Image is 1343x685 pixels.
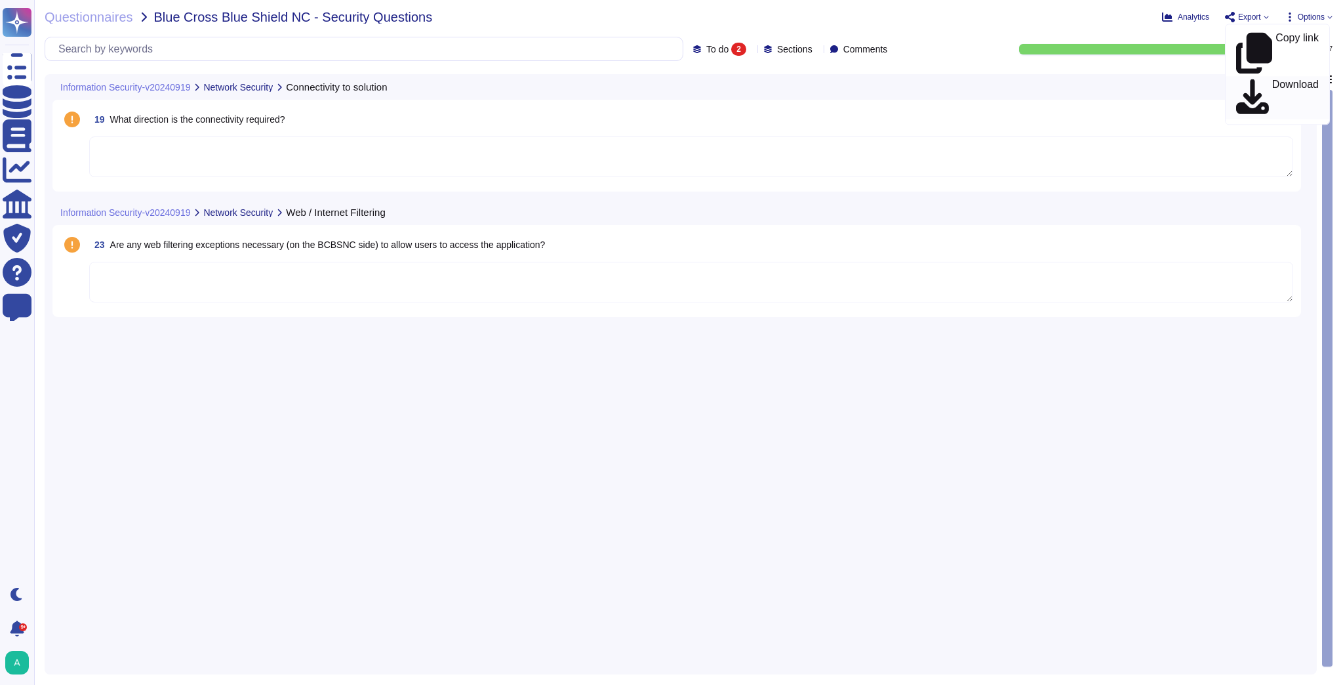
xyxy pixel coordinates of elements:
span: Are any web filtering exceptions necessary (on the BCBSNC side) to allow users to access the appl... [110,239,546,250]
span: Connectivity to solution [286,82,387,92]
span: Network Security [203,208,273,217]
button: user [3,648,38,677]
span: Web / Internet Filtering [286,207,385,217]
span: Network Security [203,83,273,92]
a: Download [1226,76,1329,119]
div: 2 [731,43,746,56]
span: Options [1298,13,1325,21]
span: Analytics [1178,13,1209,21]
img: user [5,651,29,675]
button: Analytics [1162,12,1209,22]
span: 23 [89,240,105,249]
span: Comments [843,45,888,54]
div: 9+ [19,623,27,631]
p: Download [1272,79,1319,116]
input: Search by keywords [52,37,683,60]
span: Information Security-v20240919 [60,208,190,217]
span: Information Security-v20240919 [60,83,190,92]
span: Questionnaires [45,10,133,24]
a: Copy link [1226,30,1329,76]
span: Sections [777,45,812,54]
span: What direction is the connectivity required? [110,114,285,125]
span: 19 [89,115,105,124]
span: Blue Cross Blue Shield NC - Security Questions [154,10,433,24]
p: Copy link [1275,33,1319,73]
span: To do [706,45,729,54]
span: Export [1238,13,1261,21]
